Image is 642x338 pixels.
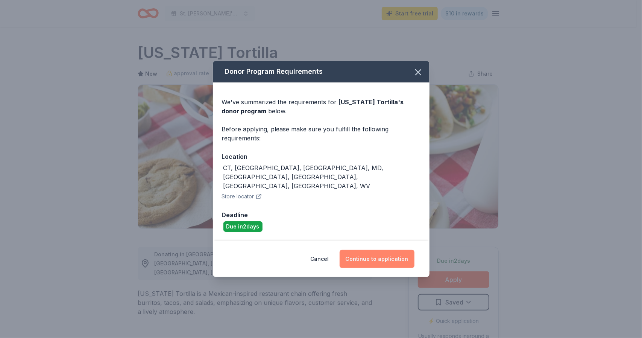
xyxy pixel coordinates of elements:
button: Continue to application [340,250,414,268]
button: Store locator [222,192,262,201]
div: Donor Program Requirements [213,61,430,82]
div: Before applying, please make sure you fulfill the following requirements: [222,125,420,143]
div: Location [222,152,420,161]
div: We've summarized the requirements for below. [222,97,420,116]
button: Cancel [311,250,329,268]
div: Due in 2 days [223,221,263,232]
div: Deadline [222,210,420,220]
div: CT, [GEOGRAPHIC_DATA], [GEOGRAPHIC_DATA], MD, [GEOGRAPHIC_DATA], [GEOGRAPHIC_DATA], [GEOGRAPHIC_D... [223,163,420,190]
